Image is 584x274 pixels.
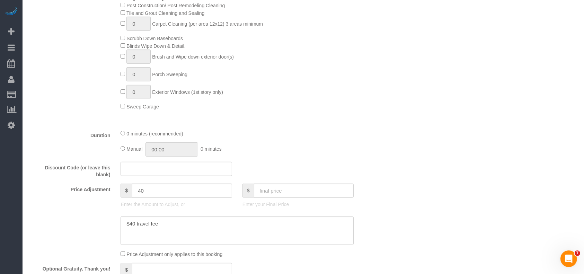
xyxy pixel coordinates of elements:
[126,10,204,16] span: Tile and Grout Cleaning and Sealing
[126,36,183,41] span: Scrubb Down Baseboards
[152,89,223,95] span: Exterior Windows (1st story only)
[126,131,183,136] span: 0 minutes (recommended)
[201,146,222,152] span: 0 minutes
[152,54,234,60] span: Brush and Wipe down exterior door(s)
[126,3,225,8] span: Post Construction/ Post Remodeling Cleaning
[126,251,222,257] span: Price Adjustment only applies to this booking
[152,72,187,77] span: Porch Sweeping
[24,130,115,139] label: Duration
[24,184,115,193] label: Price Adjustment
[126,104,159,109] span: Sweep Garage
[126,146,142,152] span: Manual
[560,250,577,267] iframe: Intercom live chat
[121,184,132,198] span: $
[24,263,115,272] label: Optional Gratuity. Thank you!
[152,21,263,27] span: Carpet Cleaning (per area 12x12) 3 areas minimum
[121,201,232,208] p: Enter the Amount to Adjust, or
[575,250,580,256] span: 7
[254,184,354,198] input: final price
[242,184,254,198] span: $
[24,162,115,178] label: Discount Code (or leave this blank)
[126,43,185,49] span: Blinds Wipe Down & Detail.
[242,201,354,208] p: Enter your Final Price
[4,7,18,17] img: Automaid Logo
